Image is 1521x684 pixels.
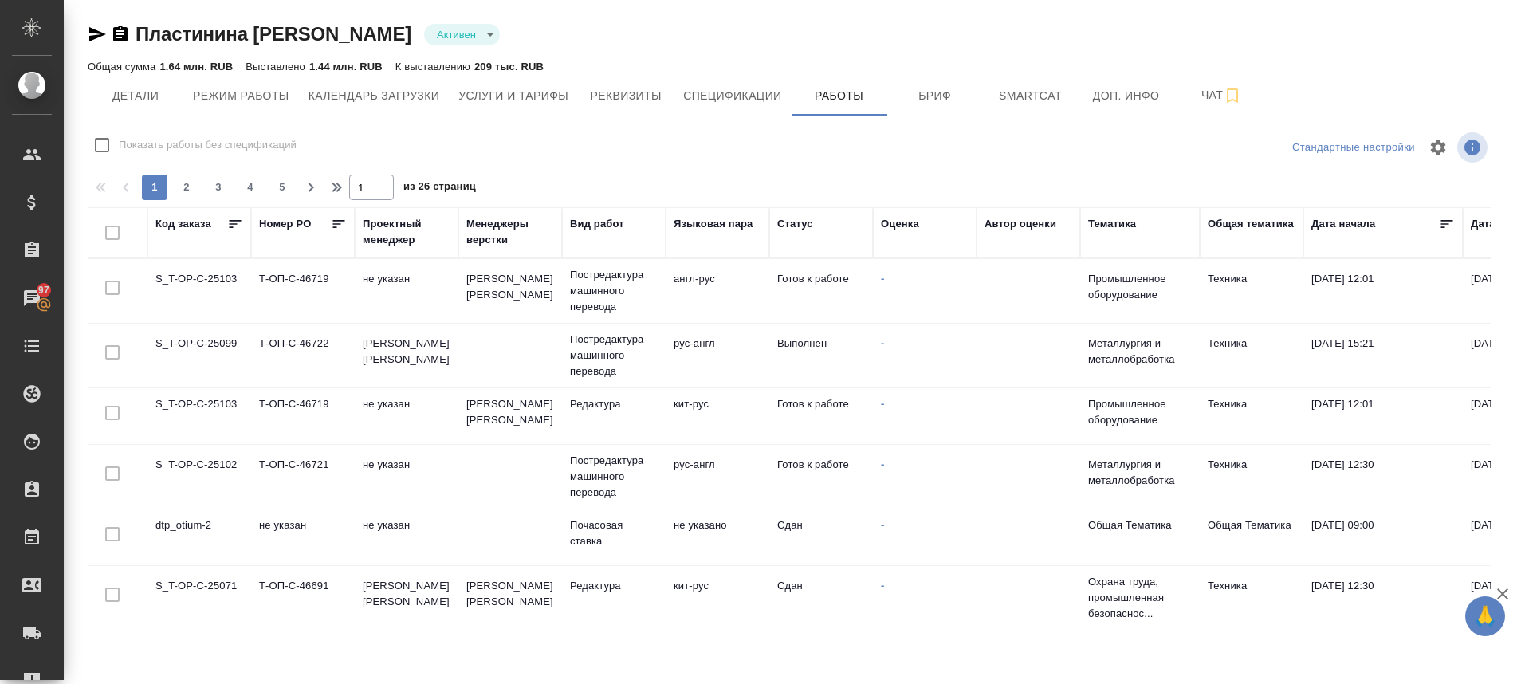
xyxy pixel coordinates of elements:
a: - [881,398,884,410]
p: Металлургия и металлобработка [1088,336,1192,368]
td: кит-рус [666,388,769,444]
td: кит-рус [666,570,769,626]
p: Металлургия и металлобработка [1088,457,1192,489]
div: Общая тематика [1208,216,1294,232]
p: Почасовая ставка [570,517,658,549]
p: Общая Тематика [1088,517,1192,533]
button: 3 [206,175,231,200]
span: из 26 страниц [403,177,476,200]
span: 5 [269,179,295,195]
td: Т-ОП-С-46691 [251,570,355,626]
td: Т-ОП-С-46719 [251,388,355,444]
a: 97 [4,278,60,318]
span: Режим работы [193,86,289,106]
td: Техника [1200,570,1303,626]
a: - [881,458,884,470]
td: S_T-OP-C-25103 [147,388,251,444]
p: Охрана труда, промышленная безопаснос... [1088,574,1192,622]
span: Smartcat [992,86,1069,106]
span: Настроить таблицу [1419,128,1457,167]
span: Работы [801,86,878,106]
td: S_T-OP-C-25102 [147,449,251,505]
div: Активен [424,24,500,45]
span: Реквизиты [588,86,664,106]
td: Т-ОП-С-46722 [251,328,355,383]
p: Промышленное оборудование [1088,396,1192,428]
td: [PERSON_NAME] [PERSON_NAME] [458,263,562,319]
td: dtp_otium-2 [147,509,251,565]
span: Услуги и тарифы [458,86,568,106]
td: S_T-OP-C-25099 [147,328,251,383]
div: Автор оценки [985,216,1056,232]
span: Бриф [897,86,973,106]
button: 4 [238,175,263,200]
span: 3 [206,179,231,195]
button: Активен [432,28,481,41]
td: [DATE] 12:01 [1303,263,1463,319]
a: - [881,273,884,285]
p: 1.44 млн. RUB [309,61,383,73]
div: Вид работ [570,216,624,232]
div: Оценка [881,216,919,232]
td: Т-ОП-С-46719 [251,263,355,319]
td: Сдан [769,570,873,626]
button: 🙏 [1465,596,1505,636]
td: Готов к работе [769,388,873,444]
div: Проектный менеджер [363,216,450,248]
td: не указан [355,263,458,319]
td: Сдан [769,509,873,565]
p: К выставлению [395,61,474,73]
p: Постредактура машинного перевода [570,267,658,315]
p: 209 тыс. RUB [474,61,544,73]
p: Редактура [570,396,658,412]
td: [DATE] 12:01 [1303,388,1463,444]
td: S_T-OP-C-25103 [147,263,251,319]
td: Готов к работе [769,263,873,319]
span: Посмотреть информацию [1457,132,1491,163]
div: Дата начала [1311,216,1375,232]
td: [DATE] 12:30 [1303,449,1463,505]
button: 2 [174,175,199,200]
div: Код заказа [155,216,211,232]
span: Календарь загрузки [309,86,440,106]
a: - [881,337,884,349]
p: Общая сумма [88,61,159,73]
td: S_T-OP-C-25071 [147,570,251,626]
td: [PERSON_NAME] [PERSON_NAME] [355,570,458,626]
span: Показать работы без спецификаций [119,137,297,153]
span: 97 [29,282,59,298]
span: Спецификации [683,86,781,106]
td: англ-рус [666,263,769,319]
td: Техника [1200,388,1303,444]
td: не указан [355,388,458,444]
p: Промышленное оборудование [1088,271,1192,303]
div: Языковая пара [674,216,753,232]
a: - [881,519,884,531]
td: Выполнен [769,328,873,383]
td: Техника [1200,328,1303,383]
div: split button [1288,136,1419,160]
td: не указан [355,449,458,505]
td: [DATE] 12:30 [1303,570,1463,626]
td: [PERSON_NAME] [PERSON_NAME] [458,388,562,444]
button: Скопировать ссылку [111,25,130,44]
td: [PERSON_NAME] [PERSON_NAME] [355,328,458,383]
span: Доп. инфо [1088,86,1165,106]
td: [DATE] 09:00 [1303,509,1463,565]
span: Чат [1184,85,1260,105]
td: [DATE] 15:21 [1303,328,1463,383]
td: не указан [355,509,458,565]
span: 4 [238,179,263,195]
span: Детали [97,86,174,106]
td: не указан [251,509,355,565]
p: 1.64 млн. RUB [159,61,233,73]
span: 🙏 [1472,599,1499,633]
p: Постредактура машинного перевода [570,453,658,501]
td: Общая Тематика [1200,509,1303,565]
button: 5 [269,175,295,200]
p: Редактура [570,578,658,594]
td: не указано [666,509,769,565]
p: Выставлено [246,61,309,73]
p: Постредактура машинного перевода [570,332,658,379]
svg: Подписаться [1223,86,1242,105]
